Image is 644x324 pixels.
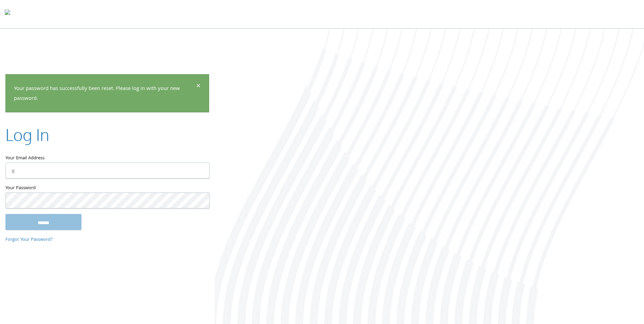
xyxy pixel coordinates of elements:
[5,236,53,244] a: Forgot Your Password?
[5,184,209,192] label: Your Password
[5,123,49,146] h2: Log In
[196,83,201,91] button: Dismiss alert
[14,84,195,104] p: Your password has successfully been reset. Please log in with your new password.
[5,7,10,21] img: todyl-logo-dark.svg
[196,80,201,93] span: ×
